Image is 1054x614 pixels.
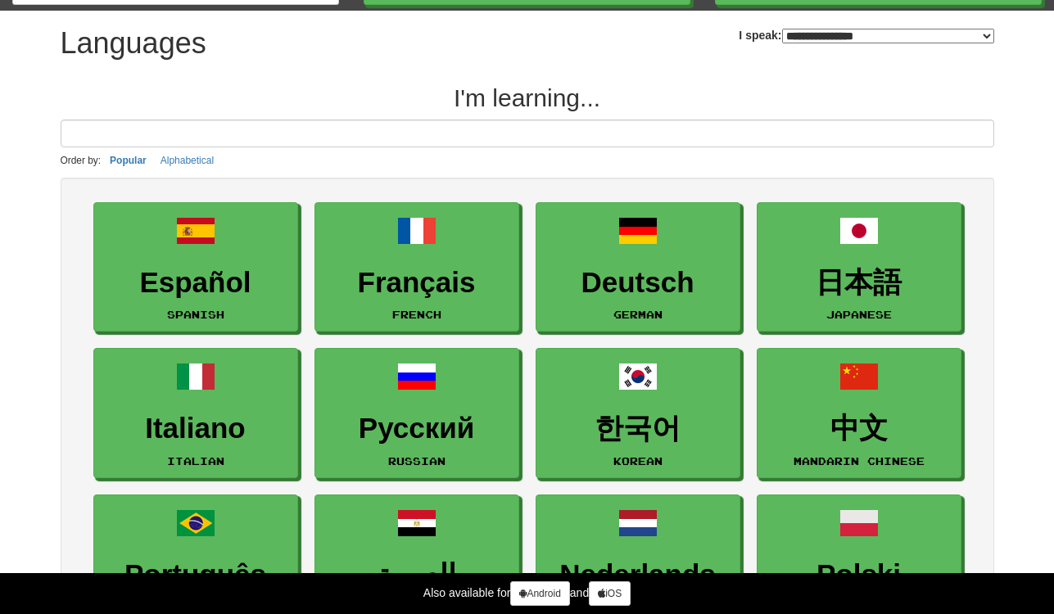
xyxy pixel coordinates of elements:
a: iOS [589,581,631,606]
button: Popular [105,151,152,169]
a: 日本語Japanese [757,202,961,332]
label: I speak: [739,27,993,43]
a: 한국어Korean [536,348,740,478]
h3: Русский [323,413,510,445]
small: Order by: [61,155,102,166]
h3: Deutsch [545,267,731,299]
a: 中文Mandarin Chinese [757,348,961,478]
h2: I'm learning... [61,84,994,111]
h3: Italiano [102,413,289,445]
small: French [392,309,441,320]
a: Android [510,581,569,606]
a: DeutschGerman [536,202,740,332]
select: I speak: [782,29,994,43]
h1: Languages [61,27,206,60]
small: Spanish [167,309,224,320]
small: Italian [167,455,224,467]
a: ItalianoItalian [93,348,298,478]
button: Alphabetical [156,151,219,169]
small: Korean [613,455,663,467]
small: Mandarin Chinese [794,455,925,467]
small: Japanese [826,309,892,320]
h3: العربية [323,559,510,591]
a: FrançaisFrench [314,202,519,332]
h3: 日本語 [766,267,952,299]
h3: Nederlands [545,559,731,591]
small: German [613,309,663,320]
h3: Português [102,559,289,591]
h3: 한국어 [545,413,731,445]
h3: 中文 [766,413,952,445]
a: РусскийRussian [314,348,519,478]
h3: Polski [766,559,952,591]
small: Russian [388,455,446,467]
h3: Français [323,267,510,299]
h3: Español [102,267,289,299]
a: EspañolSpanish [93,202,298,332]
